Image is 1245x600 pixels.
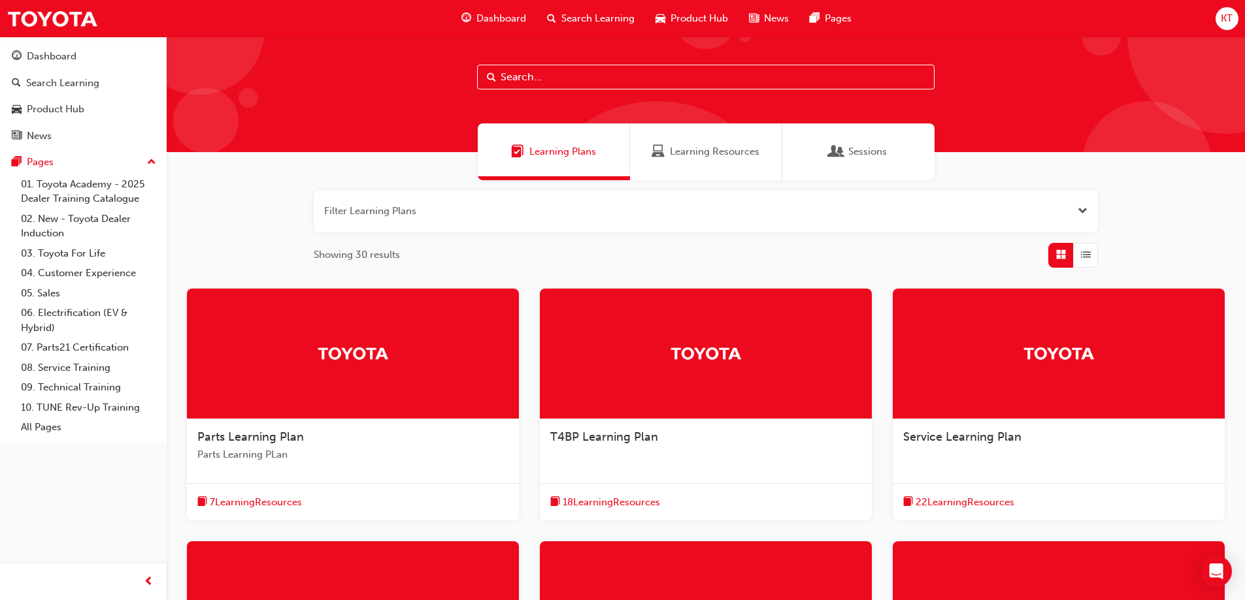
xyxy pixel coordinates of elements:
span: List [1081,247,1091,262]
button: book-icon7LearningResources [197,494,302,511]
span: Pages [825,11,852,26]
span: Service Learning Plan [903,430,1021,444]
div: Open Intercom Messenger [1201,556,1232,587]
span: car-icon [12,104,22,116]
input: Search... [477,65,935,89]
span: Product Hub [671,11,728,26]
img: Trak [1023,341,1095,364]
button: book-icon22LearningResources [903,494,1014,511]
div: Dashboard [27,49,76,64]
span: Parts Learning Plan [197,430,304,444]
span: search-icon [12,78,21,89]
a: pages-iconPages [799,5,862,32]
button: Pages [5,150,161,174]
span: guage-icon [461,10,471,27]
span: 22 Learning Resources [916,495,1014,510]
a: 05. Sales [16,283,161,304]
span: guage-icon [12,51,22,63]
img: Trak [7,4,98,33]
span: News [764,11,789,26]
a: 08. Service Training [16,358,161,378]
button: Open the filter [1078,204,1087,219]
span: up-icon [147,154,156,171]
button: KT [1216,7,1238,30]
a: Search Learning [5,71,161,95]
a: TrakService Learning Planbook-icon22LearningResources [893,289,1225,521]
a: 07. Parts21 Certification [16,338,161,358]
a: Product Hub [5,97,161,121]
a: search-iconSearch Learning [537,5,645,32]
a: TrakT4BP Learning Planbook-icon18LearningResources [540,289,872,521]
span: Learning Plans [529,144,596,159]
span: Parts Learning PLan [197,447,508,462]
a: Learning ResourcesLearning Resources [630,123,782,180]
span: T4BP Learning Plan [550,430,658,444]
a: 01. Toyota Academy - 2025 Dealer Training Catalogue [16,174,161,209]
span: car-icon [656,10,665,27]
div: Search Learning [26,76,99,91]
span: news-icon [749,10,759,27]
a: All Pages [16,417,161,437]
span: news-icon [12,131,22,142]
span: Dashboard [476,11,526,26]
a: car-iconProduct Hub [645,5,739,32]
a: News [5,124,161,148]
span: Showing 30 results [314,247,400,262]
span: Learning Resources [670,144,759,159]
div: Product Hub [27,102,84,117]
a: 10. TUNE Rev-Up Training [16,398,161,418]
span: prev-icon [144,574,154,590]
div: Pages [27,155,54,170]
button: book-icon18LearningResources [550,494,660,511]
div: News [27,129,52,144]
a: TrakParts Learning PlanParts Learning PLanbook-icon7LearningResources [187,289,519,521]
a: Dashboard [5,44,161,69]
a: 03. Toyota For Life [16,244,161,264]
a: 09. Technical Training [16,377,161,398]
span: Learning Plans [511,144,524,159]
a: guage-iconDashboard [451,5,537,32]
span: Learning Resources [652,144,665,159]
span: pages-icon [810,10,820,27]
a: news-iconNews [739,5,799,32]
span: Search [487,70,496,85]
span: book-icon [903,494,913,511]
a: 02. New - Toyota Dealer Induction [16,209,161,244]
a: 04. Customer Experience [16,263,161,283]
a: 06. Electrification (EV & Hybrid) [16,303,161,338]
span: Sessions [848,144,887,159]
span: Grid [1056,247,1066,262]
span: KT [1221,11,1233,26]
img: Trak [670,341,742,364]
span: Sessions [830,144,843,159]
span: pages-icon [12,157,22,168]
span: 18 Learning Resources [563,495,660,510]
span: Search Learning [561,11,635,26]
a: Learning PlansLearning Plans [478,123,630,180]
span: book-icon [197,494,207,511]
img: Trak [317,341,389,364]
a: SessionsSessions [782,123,935,180]
span: search-icon [547,10,556,27]
span: book-icon [550,494,560,511]
button: DashboardSearch LearningProduct HubNews [5,42,161,150]
span: 7 Learning Resources [210,495,302,510]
